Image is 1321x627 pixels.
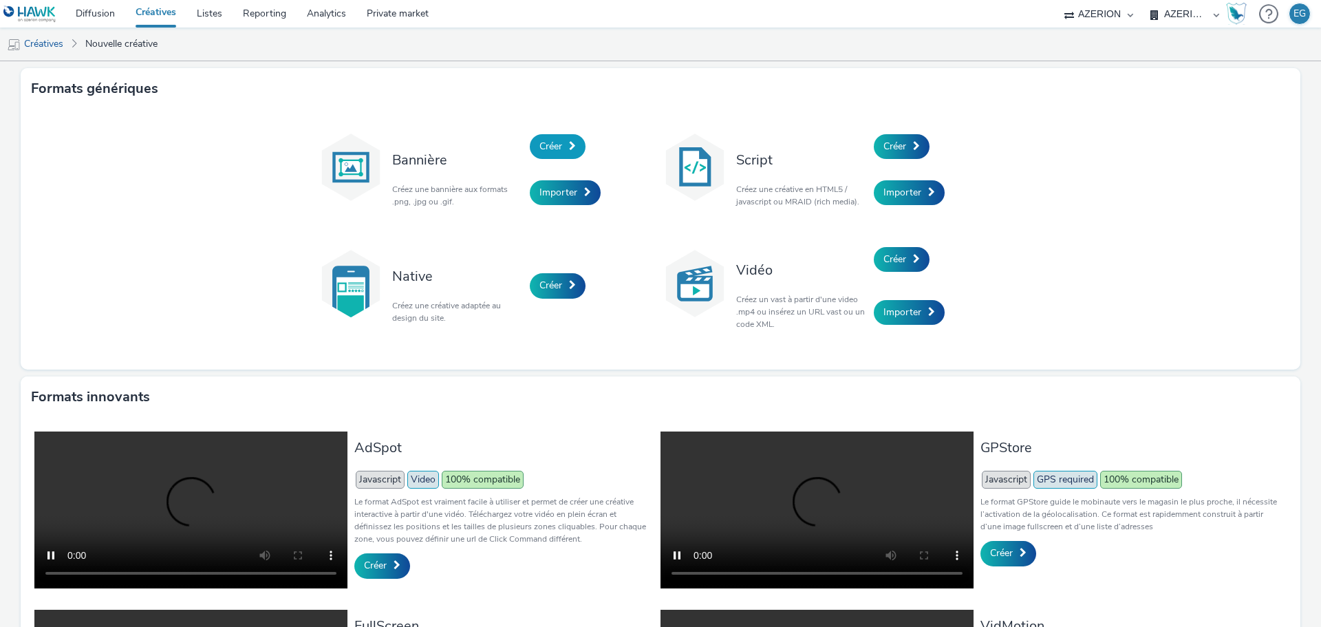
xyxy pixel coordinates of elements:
[31,387,150,407] h3: Formats innovants
[407,471,439,489] span: Video
[392,151,523,169] h3: Bannière
[354,496,654,545] p: Le format AdSpot est vraiment facile à utiliser et permet de créer une créative interactive à par...
[392,267,523,286] h3: Native
[530,134,586,159] a: Créer
[990,546,1013,560] span: Créer
[539,186,577,199] span: Importer
[392,299,523,324] p: Créez une créative adaptée au design du site.
[874,300,945,325] a: Importer
[442,471,524,489] span: 100% compatible
[736,151,867,169] h3: Script
[883,253,906,266] span: Créer
[980,496,1280,533] p: Le format GPStore guide le mobinaute vers le magasin le plus proche, il nécessite l’activation de...
[1293,3,1306,24] div: EG
[980,438,1280,457] h3: GPStore
[530,273,586,298] a: Créer
[1226,3,1247,25] img: Hawk Academy
[354,553,410,578] a: Créer
[316,249,385,318] img: native.svg
[539,140,562,153] span: Créer
[874,134,930,159] a: Créer
[316,133,385,202] img: banner.svg
[736,183,867,208] p: Créez une créative en HTML5 / javascript ou MRAID (rich media).
[874,180,945,205] a: Importer
[78,28,164,61] a: Nouvelle créative
[364,559,387,572] span: Créer
[874,247,930,272] a: Créer
[539,279,562,292] span: Créer
[1226,3,1252,25] a: Hawk Academy
[530,180,601,205] a: Importer
[392,183,523,208] p: Créez une bannière aux formats .png, .jpg ou .gif.
[354,438,654,457] h3: AdSpot
[982,471,1031,489] span: Javascript
[980,541,1036,566] a: Créer
[883,306,921,319] span: Importer
[883,186,921,199] span: Importer
[1100,471,1182,489] span: 100% compatible
[3,6,56,23] img: undefined Logo
[660,249,729,318] img: video.svg
[7,38,21,52] img: mobile
[660,133,729,202] img: code.svg
[736,293,867,330] p: Créez un vast à partir d'une video .mp4 ou insérez un URL vast ou un code XML.
[736,261,867,279] h3: Vidéo
[356,471,405,489] span: Javascript
[883,140,906,153] span: Créer
[31,78,158,99] h3: Formats génériques
[1033,471,1097,489] span: GPS required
